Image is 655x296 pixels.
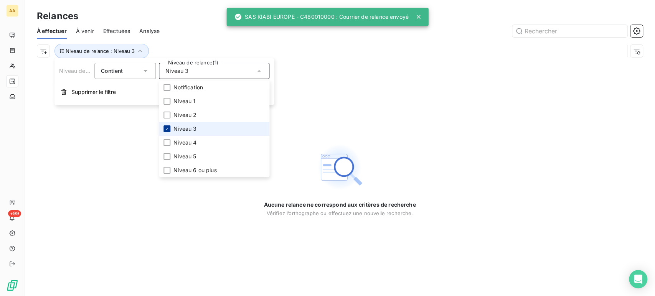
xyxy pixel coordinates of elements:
[264,201,416,209] span: Aucune relance ne correspond aux critères de recherche
[54,44,149,58] button: Niveau de relance : Niveau 3
[139,27,160,35] span: Analyse
[37,27,67,35] span: À effectuer
[173,125,196,133] span: Niveau 3
[234,10,409,24] div: SAS KIABI EUROPE - C480010000 : Courrier de relance envoyé
[512,25,627,37] input: Rechercher
[6,5,18,17] div: AA
[101,67,123,74] span: Contient
[8,210,21,217] span: +99
[76,27,94,35] span: À venir
[267,210,413,216] span: Vérifiez l’orthographe ou effectuez une nouvelle recherche.
[6,279,18,291] img: Logo LeanPay
[165,67,188,75] span: Niveau 3
[173,97,195,105] span: Niveau 1
[54,84,274,100] button: Supprimer le filtre
[66,48,135,54] span: Niveau de relance : Niveau 3
[37,9,78,23] h3: Relances
[315,143,364,192] img: Empty state
[173,84,203,91] span: Notification
[629,270,647,288] div: Open Intercom Messenger
[173,166,216,174] span: Niveau 6 ou plus
[173,111,196,119] span: Niveau 2
[59,67,106,74] span: Niveau de relance
[173,139,196,146] span: Niveau 4
[71,88,116,96] span: Supprimer le filtre
[103,27,130,35] span: Effectuées
[173,153,196,160] span: Niveau 5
